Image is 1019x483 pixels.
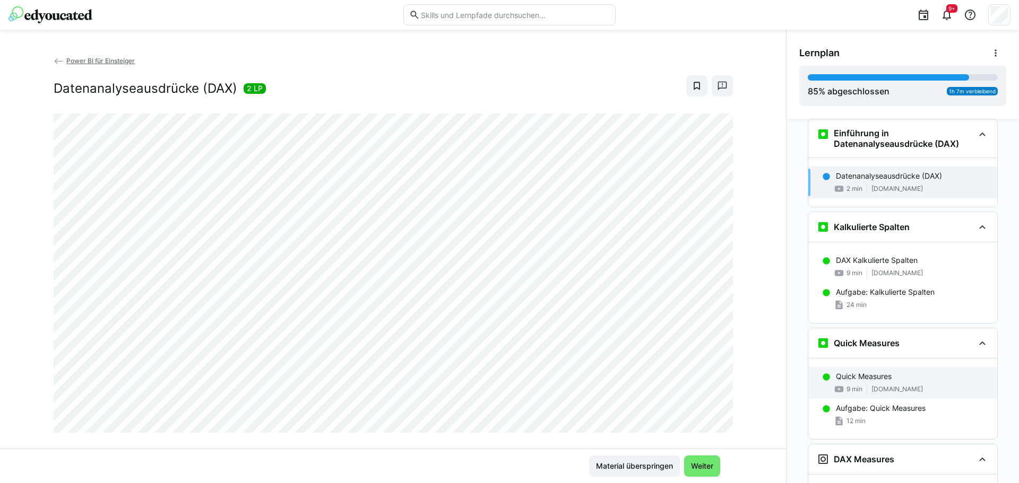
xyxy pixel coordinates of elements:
span: Lernplan [799,47,840,59]
span: Weiter [689,461,715,471]
span: 2 LP [247,83,263,94]
button: Material überspringen [589,455,680,477]
span: [DOMAIN_NAME] [871,385,923,393]
h3: Einführung in Datenanalyseausdrücke (DAX) [834,128,974,149]
h3: Kalkulierte Spalten [834,222,910,232]
span: 9 min [847,385,862,393]
p: Quick Measures [836,371,892,382]
span: 9+ [948,5,955,12]
span: 2 min [847,185,862,193]
span: 24 min [847,301,867,309]
p: Aufgabe: Quick Measures [836,403,926,414]
span: 9 min [847,269,862,277]
span: Power BI für Einsteiger [66,57,135,65]
span: [DOMAIN_NAME] [871,269,923,277]
h2: Datenanalyseausdrücke (DAX) [54,81,237,96]
p: Aufgabe: Kalkulierte Spalten [836,287,935,297]
span: 85 [808,86,818,96]
div: % abgeschlossen [808,85,890,98]
a: Power BI für Einsteiger [54,57,135,65]
h3: DAX Measures [834,454,894,464]
input: Skills und Lernpfade durchsuchen… [420,10,610,20]
span: Material überspringen [594,461,675,471]
span: [DOMAIN_NAME] [871,185,923,193]
span: 12 min [847,417,866,425]
h3: Quick Measures [834,338,900,348]
p: DAX Kalkulierte Spalten [836,255,918,266]
button: Weiter [684,455,720,477]
p: Datenanalyseausdrücke (DAX) [836,171,942,181]
span: 1h 7m verbleibend [949,88,996,94]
